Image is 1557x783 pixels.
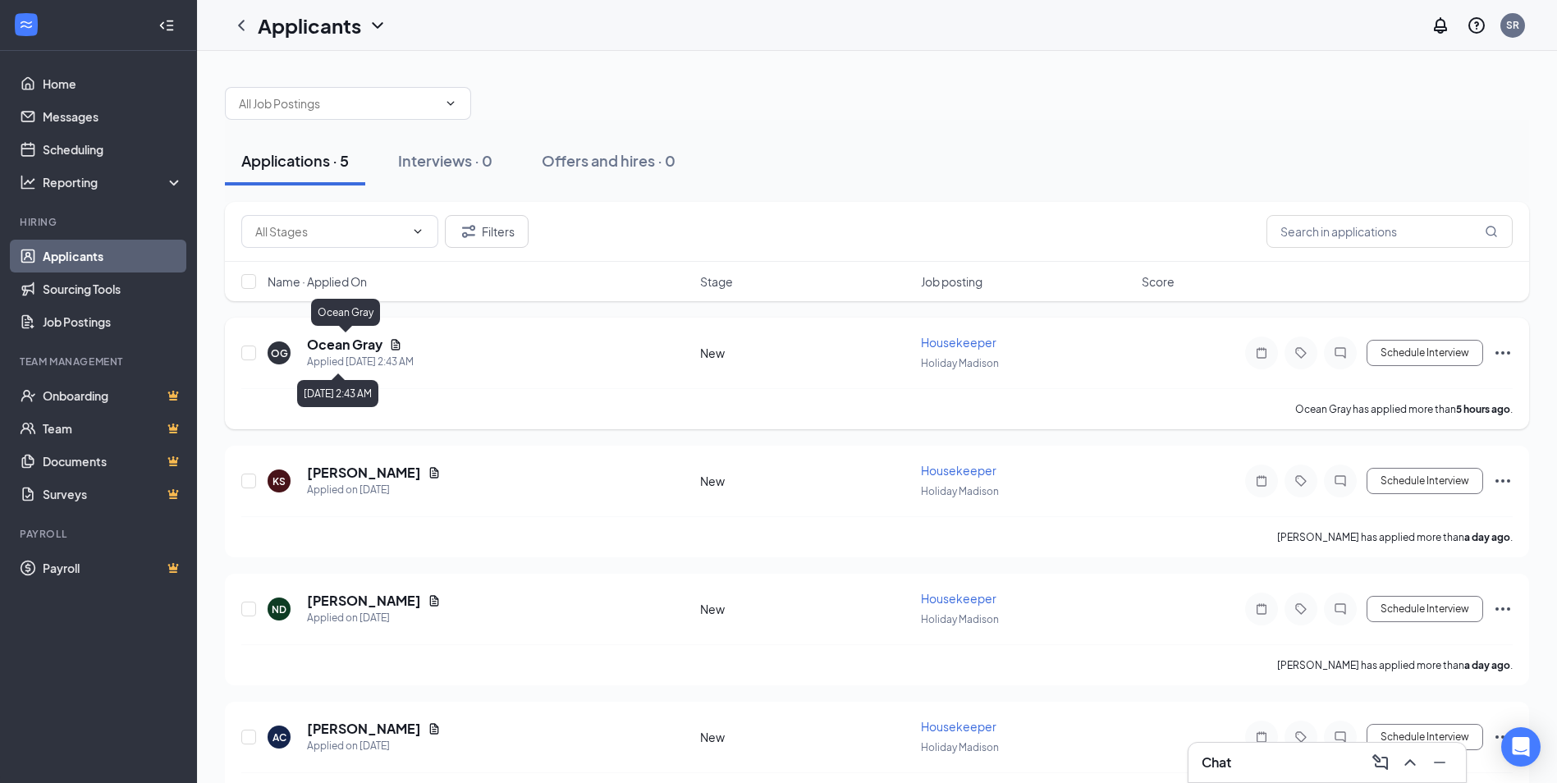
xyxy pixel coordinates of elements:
div: New [700,601,911,617]
svg: ChevronDown [444,97,457,110]
svg: ChevronDown [368,16,387,35]
span: Housekeeper [921,719,996,734]
a: Messages [43,100,183,133]
div: Hiring [20,215,180,229]
h5: [PERSON_NAME] [307,720,421,738]
svg: Collapse [158,17,175,34]
a: SurveysCrown [43,478,183,511]
h3: Chat [1202,753,1231,772]
button: Schedule Interview [1367,340,1483,366]
div: Applied on [DATE] [307,738,441,754]
span: Name · Applied On [268,273,367,290]
div: [DATE] 2:43 AM [297,380,378,407]
span: Holiday Madison [921,485,999,497]
svg: Minimize [1430,753,1449,772]
a: OnboardingCrown [43,379,183,412]
svg: ChevronDown [411,225,424,238]
svg: Ellipses [1493,471,1513,491]
span: Housekeeper [921,463,996,478]
svg: Note [1252,474,1271,488]
div: Payroll [20,527,180,541]
div: Reporting [43,174,184,190]
svg: Ellipses [1493,599,1513,619]
b: a day ago [1464,659,1510,671]
svg: Document [428,594,441,607]
a: Scheduling [43,133,183,166]
svg: MagnifyingGlass [1485,225,1498,238]
a: Sourcing Tools [43,272,183,305]
svg: Note [1252,346,1271,359]
span: Job posting [921,273,982,290]
span: Housekeeper [921,335,996,350]
div: Applied on [DATE] [307,610,441,626]
span: Score [1142,273,1175,290]
button: Schedule Interview [1367,724,1483,750]
div: New [700,729,911,745]
p: [PERSON_NAME] has applied more than . [1277,530,1513,544]
h1: Applicants [258,11,361,39]
svg: ChatInactive [1330,346,1350,359]
svg: WorkstreamLogo [18,16,34,33]
span: Stage [700,273,733,290]
a: TeamCrown [43,412,183,445]
input: All Stages [255,222,405,240]
svg: Tag [1291,602,1311,616]
div: Applied [DATE] 2:43 AM [307,354,414,370]
input: Search in applications [1266,215,1513,248]
svg: ComposeMessage [1371,753,1390,772]
a: DocumentsCrown [43,445,183,478]
div: Interviews · 0 [398,150,492,171]
svg: Analysis [20,174,36,190]
button: ComposeMessage [1367,749,1394,776]
svg: ChatInactive [1330,730,1350,744]
button: Schedule Interview [1367,596,1483,622]
svg: ChatInactive [1330,474,1350,488]
div: Ocean Gray [311,299,380,326]
svg: ChatInactive [1330,602,1350,616]
svg: ChevronUp [1400,753,1420,772]
p: [PERSON_NAME] has applied more than . [1277,658,1513,672]
div: Team Management [20,355,180,369]
button: Schedule Interview [1367,468,1483,494]
span: Holiday Madison [921,741,999,753]
svg: Filter [459,222,479,241]
div: Applications · 5 [241,150,349,171]
div: Open Intercom Messenger [1501,727,1541,767]
h5: [PERSON_NAME] [307,464,421,482]
div: KS [272,474,286,488]
b: 5 hours ago [1456,403,1510,415]
svg: Tag [1291,474,1311,488]
a: Home [43,67,183,100]
div: Applied on [DATE] [307,482,441,498]
a: Applicants [43,240,183,272]
input: All Job Postings [239,94,437,112]
button: ChevronUp [1397,749,1423,776]
span: Housekeeper [921,591,996,606]
svg: Ellipses [1493,727,1513,747]
div: Offers and hires · 0 [542,150,675,171]
div: New [700,345,911,361]
button: Filter Filters [445,215,529,248]
span: Holiday Madison [921,357,999,369]
p: Ocean Gray has applied more than . [1295,402,1513,416]
svg: Document [389,338,402,351]
svg: Tag [1291,346,1311,359]
svg: Document [428,466,441,479]
button: Minimize [1426,749,1453,776]
svg: Notifications [1431,16,1450,35]
div: New [700,473,911,489]
svg: QuestionInfo [1467,16,1486,35]
div: ND [272,602,286,616]
div: OG [271,346,288,360]
h5: Ocean Gray [307,336,382,354]
svg: ChevronLeft [231,16,251,35]
a: PayrollCrown [43,552,183,584]
b: a day ago [1464,531,1510,543]
svg: Note [1252,730,1271,744]
svg: Tag [1291,730,1311,744]
h5: [PERSON_NAME] [307,592,421,610]
div: AC [272,730,286,744]
a: Job Postings [43,305,183,338]
svg: Document [428,722,441,735]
